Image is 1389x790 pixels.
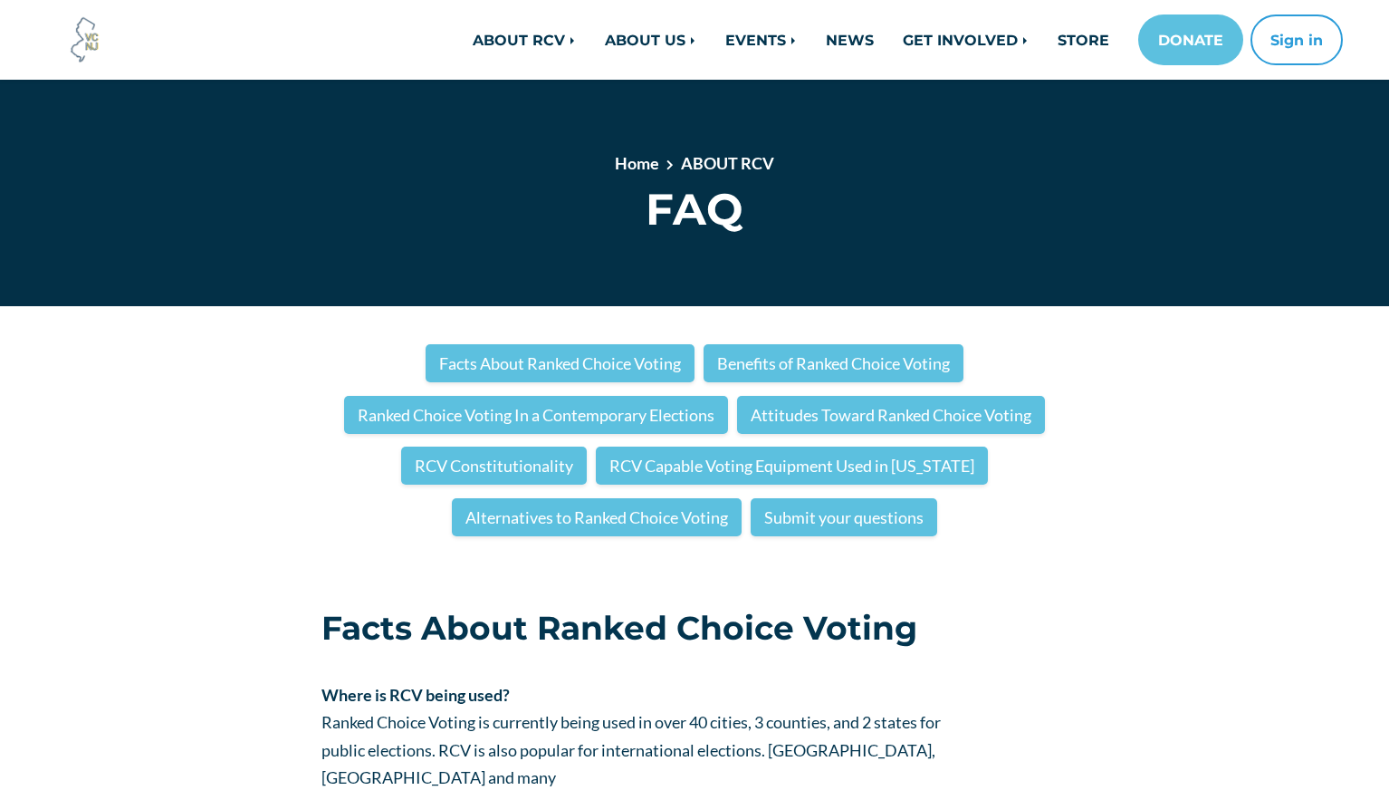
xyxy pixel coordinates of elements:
img: Voter Choice NJ [61,15,110,64]
a: Submit your questions [751,498,937,536]
strong: Where is RCV being used? [321,685,510,705]
a: Alternatives to Ranked Choice Voting [452,498,742,536]
h1: FAQ [321,183,1068,236]
h2: Facts About Ranked Choice Voting [321,591,1068,666]
a: RCV Capable Voting Equipment Used in [US_STATE] [596,447,988,485]
a: STORE [1043,22,1124,58]
a: ABOUT US [590,22,711,58]
a: Home [615,153,659,173]
a: ABOUT RCV [681,153,774,173]
a: DONATE [1138,14,1243,65]
a: Ranked Choice Voting In a Contemporary Elections [344,396,728,434]
a: NEWS [811,22,888,58]
nav: Main navigation [307,14,1343,65]
a: GET INVOLVED [888,22,1043,58]
a: Attitudes Toward Ranked Choice Voting [737,396,1045,434]
nav: breadcrumb [386,151,1003,183]
a: Benefits of Ranked Choice Voting [704,344,963,382]
a: Facts About Ranked Choice Voting [426,344,694,382]
a: ABOUT RCV [458,22,590,58]
a: EVENTS [711,22,811,58]
a: RCV Constitutionality [401,447,587,485]
button: Sign in or sign up [1250,14,1343,65]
